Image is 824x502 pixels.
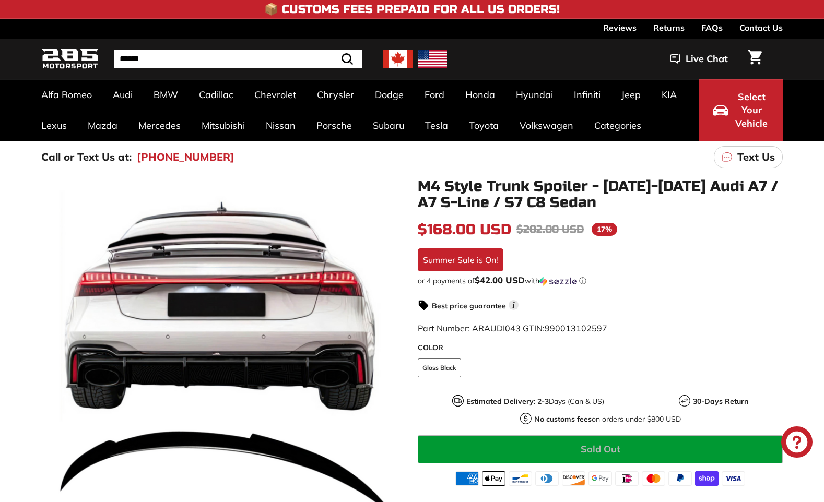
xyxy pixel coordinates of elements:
a: KIA [651,79,687,110]
a: Porsche [306,110,362,141]
a: Reviews [603,19,637,37]
img: Logo_285_Motorsport_areodynamics_components [41,47,99,71]
button: Live Chat [656,46,741,72]
span: Select Your Vehicle [734,90,769,130]
p: Text Us [737,149,775,165]
p: Call or Text Us at: [41,149,132,165]
a: Mazda [77,110,128,141]
a: Returns [653,19,685,37]
a: Infiniti [563,79,611,110]
img: apple_pay [482,471,505,486]
button: Sold Out [418,435,783,463]
img: master [642,471,665,486]
a: Contact Us [739,19,783,37]
h4: 📦 Customs Fees Prepaid for All US Orders! [264,3,560,16]
a: Audi [102,79,143,110]
a: Cadillac [189,79,244,110]
span: $42.00 USD [475,274,525,285]
span: $202.00 USD [516,223,584,236]
img: diners_club [535,471,559,486]
a: Chevrolet [244,79,307,110]
span: 990013102597 [545,323,607,333]
a: Chrysler [307,79,364,110]
strong: Best price guarantee [432,301,506,310]
img: google_pay [588,471,612,486]
img: american_express [455,471,479,486]
img: shopify_pay [695,471,719,486]
img: Sezzle [539,277,577,286]
a: Volkswagen [509,110,584,141]
inbox-online-store-chat: Shopify online store chat [778,426,816,460]
input: Search [114,50,362,68]
img: paypal [668,471,692,486]
a: FAQs [701,19,723,37]
img: visa [722,471,745,486]
a: Nissan [255,110,306,141]
span: 17% [592,223,617,236]
img: ideal [615,471,639,486]
span: Sold Out [581,443,620,455]
a: Mitsubishi [191,110,255,141]
a: Categories [584,110,652,141]
a: Dodge [364,79,414,110]
div: or 4 payments of with [418,276,783,286]
span: Part Number: ARAUDI043 GTIN: [418,323,607,333]
a: BMW [143,79,189,110]
div: or 4 payments of$42.00 USDwithSezzle Click to learn more about Sezzle [418,276,783,286]
a: Toyota [458,110,509,141]
strong: Estimated Delivery: 2-3 [466,397,549,406]
button: Select Your Vehicle [699,79,783,141]
span: $168.00 USD [418,221,511,238]
a: Jeep [611,79,651,110]
a: [PHONE_NUMBER] [137,149,234,165]
a: Honda [455,79,505,110]
img: bancontact [509,471,532,486]
a: Text Us [714,146,783,168]
a: Ford [414,79,455,110]
label: COLOR [418,342,783,353]
a: Mercedes [128,110,191,141]
span: i [509,300,519,310]
p: on orders under $800 USD [534,414,681,425]
a: Alfa Romeo [31,79,102,110]
a: Hyundai [505,79,563,110]
img: discover [562,471,585,486]
a: Cart [741,41,768,77]
strong: No customs fees [534,414,592,424]
a: Lexus [31,110,77,141]
strong: 30-Days Return [693,397,748,406]
p: Days (Can & US) [466,396,604,407]
a: Tesla [415,110,458,141]
a: Subaru [362,110,415,141]
span: Live Chat [686,52,728,66]
div: Summer Sale is On! [418,248,503,271]
h1: M4 Style Trunk Spoiler - [DATE]-[DATE] Audi A7 / A7 S-Line / S7 C8 Sedan [418,178,783,211]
